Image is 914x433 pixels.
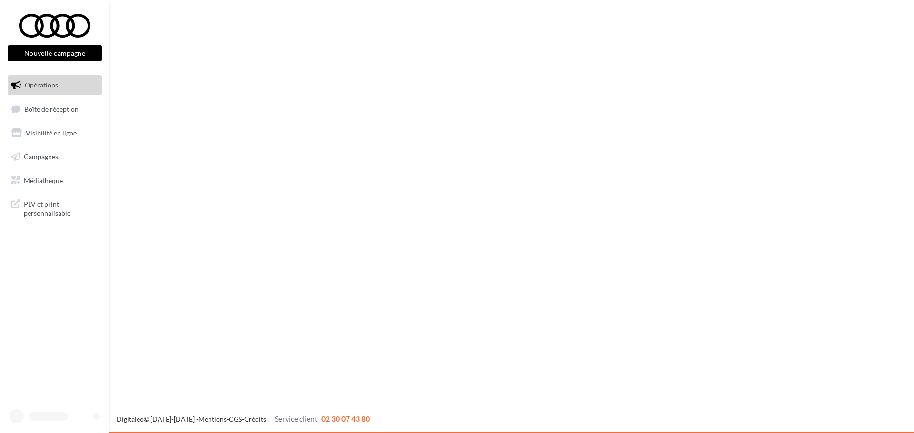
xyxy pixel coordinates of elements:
a: Visibilité en ligne [6,123,104,143]
span: © [DATE]-[DATE] - - - [117,415,370,423]
span: Service client [275,414,318,423]
a: Opérations [6,75,104,95]
span: Boîte de réception [24,105,79,113]
a: CGS [229,415,242,423]
a: Mentions [199,415,227,423]
span: Visibilité en ligne [26,129,77,137]
span: 02 30 07 43 80 [321,414,370,423]
a: PLV et print personnalisable [6,194,104,222]
a: Campagnes [6,147,104,167]
span: Opérations [25,81,58,89]
span: Campagnes [24,153,58,161]
button: Nouvelle campagne [8,45,102,61]
span: PLV et print personnalisable [24,198,98,218]
span: Médiathèque [24,176,63,184]
a: Crédits [244,415,266,423]
a: Boîte de réception [6,99,104,119]
a: Digitaleo [117,415,144,423]
a: Médiathèque [6,171,104,191]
